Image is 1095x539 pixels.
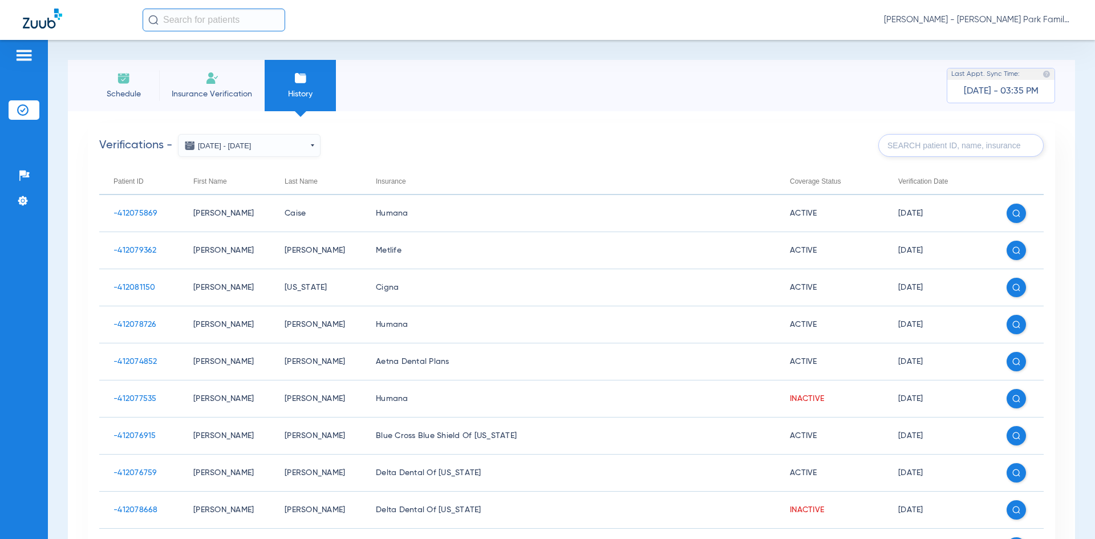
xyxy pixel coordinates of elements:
span: Insurance Verification [168,88,256,100]
img: Zuub Logo [23,9,62,29]
img: History [294,71,307,85]
div: Insurance [376,175,406,188]
td: [DATE] [884,343,992,380]
td: [PERSON_NAME] [179,343,270,380]
span: -412077535 [113,395,157,403]
div: Verification Date [898,175,948,188]
td: [DATE] [884,380,992,418]
td: [PERSON_NAME] [179,269,270,306]
img: Manual Insurance Verification [205,71,219,85]
td: [PERSON_NAME] [270,306,362,343]
span: Active [790,432,817,440]
td: [PERSON_NAME] [270,418,362,455]
td: [PERSON_NAME] [179,380,270,418]
button: [DATE] - [DATE] [178,134,321,157]
td: [DATE] [884,232,992,269]
td: [DATE] [884,455,992,492]
td: Caise [270,195,362,232]
div: Coverage Status [790,175,841,188]
span: Delta Dental Of [US_STATE] [376,469,481,477]
div: Patient ID [113,175,144,188]
span: -412078726 [113,321,157,329]
span: Metlife [376,246,401,254]
span: Last Appt. Sync Time: [951,68,1020,80]
td: [PERSON_NAME] [270,380,362,418]
span: Active [790,469,817,477]
img: last sync help info [1043,70,1051,78]
h2: Verifications - [99,134,321,157]
span: -412074852 [113,358,157,366]
img: search white icon [1012,209,1020,217]
span: Schedule [96,88,151,100]
img: search white icon [1012,358,1020,366]
td: [PERSON_NAME] [270,492,362,529]
td: [PERSON_NAME] [179,232,270,269]
span: Active [790,209,817,217]
span: Humana [376,321,408,329]
span: Blue Cross Blue Shield Of [US_STATE] [376,432,517,440]
td: [PERSON_NAME] [179,306,270,343]
input: Search for patients [143,9,285,31]
td: [DATE] [884,195,992,232]
img: hamburger-icon [15,48,33,62]
img: search white icon [1012,432,1020,440]
span: Active [790,246,817,254]
div: Patient ID [113,175,165,188]
td: [DATE] [884,306,992,343]
div: Last Name [285,175,318,188]
td: [PERSON_NAME] [179,195,270,232]
img: search white icon [1012,469,1020,477]
span: Humana [376,209,408,217]
img: search white icon [1012,506,1020,514]
span: Inactive [790,506,824,514]
span: Aetna Dental Plans [376,358,449,366]
span: Humana [376,395,408,403]
span: -412078668 [113,506,158,514]
span: -412075869 [113,209,158,217]
img: Search Icon [148,15,159,25]
span: -412076915 [113,432,156,440]
td: [PERSON_NAME] [270,232,362,269]
img: search white icon [1012,246,1020,254]
span: -412076759 [113,469,157,477]
img: Schedule [117,71,131,85]
td: [PERSON_NAME] [270,455,362,492]
input: SEARCH patient ID, name, insurance [878,134,1044,157]
span: Active [790,321,817,329]
span: Active [790,283,817,291]
td: [PERSON_NAME] [179,418,270,455]
td: [DATE] [884,269,992,306]
span: -412081150 [113,283,156,291]
td: [US_STATE] [270,269,362,306]
span: History [273,88,327,100]
td: [PERSON_NAME] [179,492,270,529]
div: Coverage Status [790,175,870,188]
span: Active [790,358,817,366]
div: First Name [193,175,227,188]
span: [DATE] - 03:35 PM [964,86,1039,97]
span: -412079362 [113,246,157,254]
span: Delta Dental Of [US_STATE] [376,506,481,514]
td: [PERSON_NAME] [179,455,270,492]
div: Last Name [285,175,347,188]
img: search white icon [1012,395,1020,403]
img: date icon [184,140,196,151]
span: [PERSON_NAME] - [PERSON_NAME] Park Family Dentistry [884,14,1072,26]
td: [PERSON_NAME] [270,343,362,380]
div: Verification Date [898,175,978,188]
td: [DATE] [884,418,992,455]
span: Inactive [790,395,824,403]
div: First Name [193,175,256,188]
img: search white icon [1012,321,1020,329]
td: [DATE] [884,492,992,529]
span: Cigna [376,283,399,291]
img: search white icon [1012,283,1020,291]
div: Insurance [376,175,761,188]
